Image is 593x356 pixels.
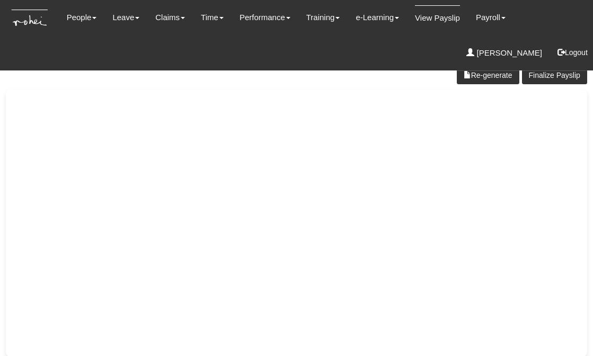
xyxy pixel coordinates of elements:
a: Payroll [476,5,506,30]
a: View Payslip [415,5,460,30]
a: Performance [240,5,290,30]
a: Training [306,5,340,30]
a: [PERSON_NAME] [466,41,542,65]
a: Time [201,5,224,30]
a: Finalize Payslip [522,66,587,84]
a: e-Learning [356,5,399,30]
a: Re-generate [457,66,519,84]
a: Claims [155,5,185,30]
a: People [67,5,97,30]
a: Leave [112,5,139,30]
